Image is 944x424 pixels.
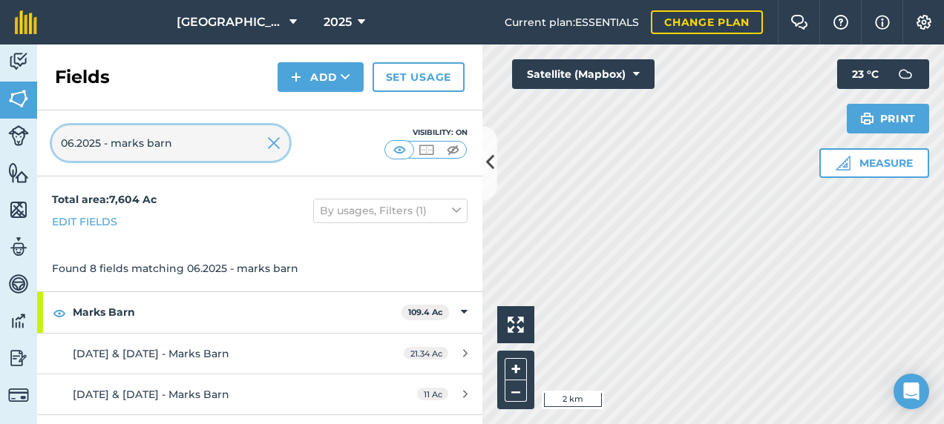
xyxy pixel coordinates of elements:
span: 2025 [324,13,352,31]
span: 21.34 Ac [404,347,448,360]
h2: Fields [55,65,110,89]
a: Change plan [651,10,763,34]
a: [DATE] & [DATE] - Marks Barn21.34 Ac [37,334,482,374]
img: A question mark icon [832,15,850,30]
button: By usages, Filters (1) [313,199,468,222]
input: Search [52,125,289,161]
img: A cog icon [915,15,933,30]
a: Edit fields [52,213,117,230]
img: svg+xml;base64,PHN2ZyB4bWxucz0iaHR0cDovL3d3dy53My5vcmcvMjAwMC9zdmciIHdpZHRoPSIxOSIgaGVpZ2h0PSIyNC... [860,110,874,127]
span: [GEOGRAPHIC_DATA] [177,13,283,31]
span: Current plan : ESSENTIALS [505,14,639,30]
img: svg+xml;base64,PHN2ZyB4bWxucz0iaHR0cDovL3d3dy53My5vcmcvMjAwMC9zdmciIHdpZHRoPSI1MCIgaGVpZ2h0PSI0MC... [390,142,409,157]
span: 23 ° C [852,59,879,89]
div: Marks Barn109.4 Ac [37,292,482,332]
img: svg+xml;base64,PD94bWwgdmVyc2lvbj0iMS4wIiBlbmNvZGluZz0idXRmLTgiPz4KPCEtLSBHZW5lcmF0b3I6IEFkb2JlIE... [8,50,29,73]
img: Two speech bubbles overlapping with the left bubble in the forefront [790,15,808,30]
img: Four arrows, one pointing top left, one top right, one bottom right and the last bottom left [508,317,524,333]
img: svg+xml;base64,PHN2ZyB4bWxucz0iaHR0cDovL3d3dy53My5vcmcvMjAwMC9zdmciIHdpZHRoPSI1NiIgaGVpZ2h0PSI2MC... [8,87,29,110]
span: 11 Ac [417,388,448,400]
img: svg+xml;base64,PD94bWwgdmVyc2lvbj0iMS4wIiBlbmNvZGluZz0idXRmLTgiPz4KPCEtLSBHZW5lcmF0b3I6IEFkb2JlIE... [8,236,29,258]
button: Print [847,104,930,133]
button: Measure [819,148,929,178]
button: 23 °C [837,59,929,89]
a: Set usage [373,62,465,92]
button: Add [278,62,364,92]
img: svg+xml;base64,PHN2ZyB4bWxucz0iaHR0cDovL3d3dy53My5vcmcvMjAwMC9zdmciIHdpZHRoPSIxNCIgaGVpZ2h0PSIyNC... [291,68,301,86]
img: Ruler icon [836,156,850,170]
strong: Total area : 7,604 Ac [52,193,157,206]
button: – [505,380,527,402]
button: Satellite (Mapbox) [512,59,655,89]
div: Visibility: On [384,127,468,139]
img: svg+xml;base64,PD94bWwgdmVyc2lvbj0iMS4wIiBlbmNvZGluZz0idXRmLTgiPz4KPCEtLSBHZW5lcmF0b3I6IEFkb2JlIE... [8,273,29,295]
img: svg+xml;base64,PHN2ZyB4bWxucz0iaHR0cDovL3d3dy53My5vcmcvMjAwMC9zdmciIHdpZHRoPSIxOCIgaGVpZ2h0PSIyNC... [53,304,66,322]
a: [DATE] & [DATE] - Marks Barn11 Ac [37,374,482,414]
button: + [505,358,527,380]
span: [DATE] & [DATE] - Marks Barn [73,347,229,360]
img: svg+xml;base64,PHN2ZyB4bWxucz0iaHR0cDovL3d3dy53My5vcmcvMjAwMC9zdmciIHdpZHRoPSI1NiIgaGVpZ2h0PSI2MC... [8,199,29,221]
img: svg+xml;base64,PHN2ZyB4bWxucz0iaHR0cDovL3d3dy53My5vcmcvMjAwMC9zdmciIHdpZHRoPSIyMiIgaGVpZ2h0PSIzMC... [267,134,281,152]
img: svg+xml;base64,PD94bWwgdmVyc2lvbj0iMS4wIiBlbmNvZGluZz0idXRmLTgiPz4KPCEtLSBHZW5lcmF0b3I6IEFkb2JlIE... [8,310,29,332]
strong: 109.4 Ac [408,307,443,317]
img: svg+xml;base64,PD94bWwgdmVyc2lvbj0iMS4wIiBlbmNvZGluZz0idXRmLTgiPz4KPCEtLSBHZW5lcmF0b3I6IEFkb2JlIE... [8,385,29,405]
div: Found 8 fields matching 06.2025 - marks barn [37,245,482,291]
div: Open Intercom Messenger [894,374,929,409]
img: svg+xml;base64,PHN2ZyB4bWxucz0iaHR0cDovL3d3dy53My5vcmcvMjAwMC9zdmciIHdpZHRoPSIxNyIgaGVpZ2h0PSIxNy... [875,13,890,31]
span: [DATE] & [DATE] - Marks Barn [73,388,229,401]
img: svg+xml;base64,PD94bWwgdmVyc2lvbj0iMS4wIiBlbmNvZGluZz0idXRmLTgiPz4KPCEtLSBHZW5lcmF0b3I6IEFkb2JlIE... [8,125,29,146]
img: svg+xml;base64,PHN2ZyB4bWxucz0iaHR0cDovL3d3dy53My5vcmcvMjAwMC9zdmciIHdpZHRoPSI1MCIgaGVpZ2h0PSI0MC... [444,142,462,157]
img: fieldmargin Logo [15,10,37,34]
img: svg+xml;base64,PD94bWwgdmVyc2lvbj0iMS4wIiBlbmNvZGluZz0idXRmLTgiPz4KPCEtLSBHZW5lcmF0b3I6IEFkb2JlIE... [891,59,920,89]
img: svg+xml;base64,PD94bWwgdmVyc2lvbj0iMS4wIiBlbmNvZGluZz0idXRmLTgiPz4KPCEtLSBHZW5lcmF0b3I6IEFkb2JlIE... [8,347,29,369]
img: svg+xml;base64,PHN2ZyB4bWxucz0iaHR0cDovL3d3dy53My5vcmcvMjAwMC9zdmciIHdpZHRoPSI1MCIgaGVpZ2h0PSI0MC... [417,142,436,157]
strong: Marks Barn [73,292,401,332]
img: svg+xml;base64,PHN2ZyB4bWxucz0iaHR0cDovL3d3dy53My5vcmcvMjAwMC9zdmciIHdpZHRoPSI1NiIgaGVpZ2h0PSI2MC... [8,162,29,184]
